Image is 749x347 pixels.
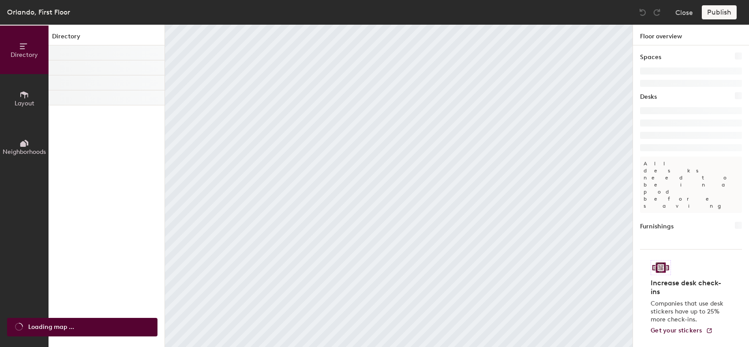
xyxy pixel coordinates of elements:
span: Get your stickers [651,327,702,334]
img: Redo [652,8,661,17]
img: Sticker logo [651,260,671,275]
div: Orlando, First Floor [7,7,70,18]
h1: Directory [49,32,165,45]
h1: Floor overview [633,25,749,45]
h1: Furnishings [640,222,674,231]
img: Undo [638,8,647,17]
span: Neighborhoods [3,148,46,156]
h1: Desks [640,92,657,102]
h1: Spaces [640,52,661,62]
button: Close [675,5,693,19]
a: Get your stickers [651,327,713,335]
p: All desks need to be in a pod before saving [640,157,742,213]
h4: Increase desk check-ins [651,279,726,296]
p: Companies that use desk stickers have up to 25% more check-ins. [651,300,726,324]
span: Directory [11,51,38,59]
span: Loading map ... [28,322,74,332]
span: Layout [15,100,34,107]
canvas: Map [165,25,633,347]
